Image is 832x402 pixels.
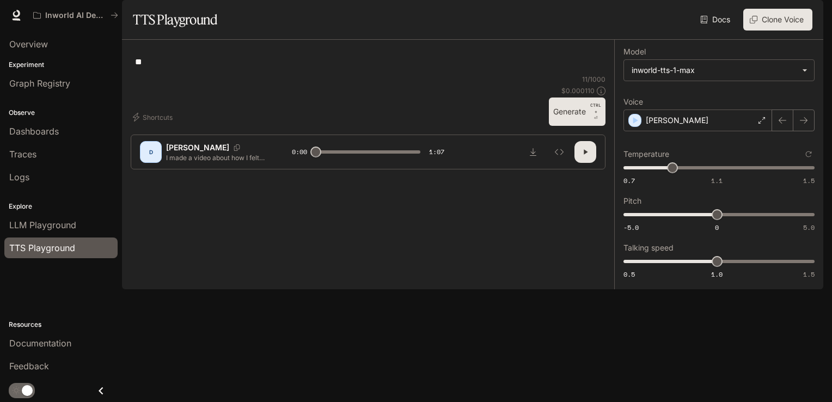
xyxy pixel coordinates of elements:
button: Clone Voice [743,9,812,31]
span: 1.1 [711,176,723,185]
span: 0.7 [623,176,635,185]
button: Download audio [522,141,544,163]
p: Voice [623,98,643,106]
h1: TTS Playground [133,9,217,31]
span: 0 [715,223,719,232]
p: ⏎ [590,102,601,121]
span: 0.5 [623,270,635,279]
p: [PERSON_NAME] [166,142,229,153]
div: inworld-tts-1-max [624,60,814,81]
span: -5.0 [623,223,639,232]
p: Talking speed [623,244,674,252]
button: Inspect [548,141,570,163]
p: Pitch [623,197,641,205]
p: Temperature [623,150,669,158]
span: 1.5 [803,270,815,279]
p: [PERSON_NAME] [646,115,708,126]
span: 1:07 [429,147,444,157]
button: All workspaces [28,4,123,26]
span: 0:00 [292,147,307,157]
p: $ 0.000110 [561,86,595,95]
p: I made a video about how I felt bad for [DEMOGRAPHIC_DATA] who are in the finding out phase for v... [166,153,266,162]
span: 1.5 [803,176,815,185]
span: 5.0 [803,223,815,232]
button: Shortcuts [131,108,177,126]
p: Inworld AI Demos [45,11,106,20]
p: CTRL + [590,102,601,115]
span: 1.0 [711,270,723,279]
div: inworld-tts-1-max [632,65,797,76]
button: Reset to default [803,148,815,160]
button: Copy Voice ID [229,144,244,151]
div: D [142,143,160,161]
a: Docs [698,9,735,31]
p: 11 / 1000 [582,75,605,84]
p: Model [623,48,646,56]
button: GenerateCTRL +⏎ [549,98,605,126]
